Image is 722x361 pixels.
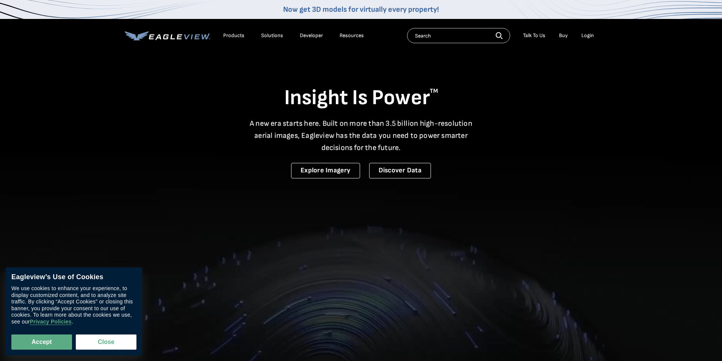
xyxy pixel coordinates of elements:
[430,88,438,95] sup: TM
[11,285,136,325] div: We use cookies to enhance your experience, to display customized content, and to analyze site tra...
[223,32,244,39] div: Products
[261,32,283,39] div: Solutions
[11,273,136,281] div: Eagleview’s Use of Cookies
[125,85,598,111] h1: Insight Is Power
[76,334,136,350] button: Close
[291,163,360,178] a: Explore Imagery
[559,32,568,39] a: Buy
[283,5,439,14] a: Now get 3D models for virtually every property!
[11,334,72,350] button: Accept
[245,117,477,154] p: A new era starts here. Built on more than 3.5 billion high-resolution aerial images, Eagleview ha...
[581,32,594,39] div: Login
[30,319,71,325] a: Privacy Policies
[340,32,364,39] div: Resources
[523,32,545,39] div: Talk To Us
[407,28,510,43] input: Search
[300,32,323,39] a: Developer
[369,163,431,178] a: Discover Data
